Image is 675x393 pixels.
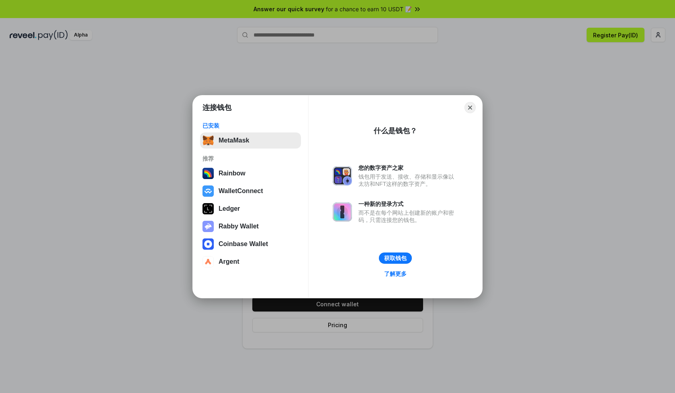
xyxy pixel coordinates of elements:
[202,256,214,267] img: svg+xml,%3Csvg%20width%3D%2228%22%20height%3D%2228%22%20viewBox%3D%220%200%2028%2028%22%20fill%3D...
[202,238,214,250] img: svg+xml,%3Csvg%20width%3D%2228%22%20height%3D%2228%22%20viewBox%3D%220%200%2028%2028%22%20fill%3D...
[202,221,214,232] img: svg+xml,%3Csvg%20xmlns%3D%22http%3A%2F%2Fwww.w3.org%2F2000%2Fsvg%22%20fill%3D%22none%22%20viewBox...
[219,240,268,248] div: Coinbase Wallet
[200,254,301,270] button: Argent
[200,236,301,252] button: Coinbase Wallet
[219,258,239,265] div: Argent
[379,269,411,279] a: 了解更多
[202,135,214,146] img: svg+xml,%3Csvg%20fill%3D%22none%22%20height%3D%2233%22%20viewBox%3D%220%200%2035%2033%22%20width%...
[333,202,352,222] img: svg+xml,%3Csvg%20xmlns%3D%22http%3A%2F%2Fwww.w3.org%2F2000%2Fsvg%22%20fill%3D%22none%22%20viewBox...
[219,170,245,177] div: Rainbow
[379,252,412,264] button: 获取钱包
[358,200,458,208] div: 一种新的登录方式
[219,137,249,144] div: MetaMask
[384,270,407,277] div: 了解更多
[200,165,301,181] button: Rainbow
[358,173,458,187] div: 钱包用于发送、接收、存储和显示像以太坊和NFT这样的数字资产。
[202,168,214,179] img: svg+xml,%3Csvg%20width%3D%22120%22%20height%3D%22120%22%20viewBox%3D%220%200%20120%20120%22%20fil...
[219,223,259,230] div: Rabby Wallet
[202,155,299,162] div: 推荐
[202,185,214,197] img: svg+xml,%3Csvg%20width%3D%2228%22%20height%3D%2228%22%20viewBox%3D%220%200%2028%2028%22%20fill%3D...
[200,183,301,199] button: WalletConnect
[200,132,301,149] button: MetaMask
[219,187,263,195] div: WalletConnect
[202,122,299,129] div: 已安装
[358,164,458,171] div: 您的数字资产之家
[384,255,407,262] div: 获取钱包
[333,166,352,185] img: svg+xml,%3Csvg%20xmlns%3D%22http%3A%2F%2Fwww.w3.org%2F2000%2Fsvg%22%20fill%3D%22none%22%20viewBox...
[219,205,240,212] div: Ledger
[464,102,476,113] button: Close
[202,203,214,214] img: svg+xml,%3Csvg%20xmlns%3D%22http%3A%2F%2Fwww.w3.org%2F2000%2Fsvg%22%20width%3D%2228%22%20height%3...
[202,103,231,112] h1: 连接钱包
[200,201,301,217] button: Ledger
[358,209,458,224] div: 而不是在每个网站上创建新的账户和密码，只需连接您的钱包。
[374,126,417,136] div: 什么是钱包？
[200,218,301,234] button: Rabby Wallet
